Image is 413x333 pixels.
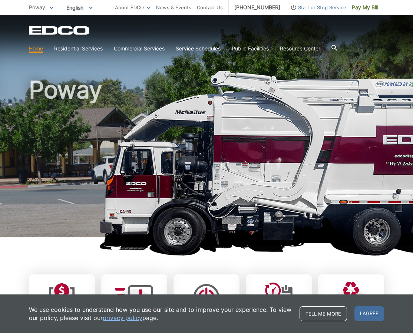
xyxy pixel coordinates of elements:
[29,78,384,241] h1: Poway
[232,44,269,53] a: Public Facilities
[354,306,384,321] span: I agree
[29,26,90,35] a: EDCD logo. Return to the homepage.
[197,3,223,11] a: Contact Us
[29,306,292,322] p: We use cookies to understand how you use our site and to improve your experience. To view our pol...
[114,44,165,53] a: Commercial Services
[61,1,98,14] span: English
[103,314,142,322] a: privacy policy
[280,44,320,53] a: Resource Center
[300,306,347,321] a: Tell me more
[115,3,151,11] a: About EDCO
[176,44,221,53] a: Service Schedules
[54,44,103,53] a: Residential Services
[352,3,378,11] span: Pay My Bill
[29,4,45,10] span: Poway
[29,44,43,53] a: Home
[156,3,191,11] a: News & Events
